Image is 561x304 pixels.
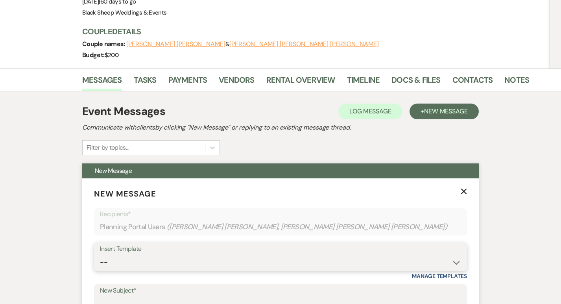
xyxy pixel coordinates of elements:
button: [PERSON_NAME] [PERSON_NAME] [PERSON_NAME] [229,41,379,47]
span: New Message [424,107,468,115]
span: Couple names: [82,40,126,48]
button: [PERSON_NAME] [PERSON_NAME] [126,41,225,47]
a: Rental Overview [266,74,335,91]
button: +New Message [410,104,479,119]
a: Notes [504,74,529,91]
a: Vendors [219,74,254,91]
span: New Message [94,189,156,199]
a: Contacts [452,74,493,91]
div: Filter by topics... [87,143,129,152]
span: Budget: [82,51,105,59]
p: Recipients* [100,209,461,219]
div: Insert Template [100,243,461,255]
span: Black Sheep Weddings & Events [82,9,166,17]
span: New Message [95,167,132,175]
a: Timeline [347,74,380,91]
a: Manage Templates [412,272,467,280]
a: Tasks [134,74,157,91]
a: Payments [168,74,207,91]
h3: Couple Details [82,26,523,37]
div: Planning Portal Users [100,219,461,235]
a: Docs & Files [391,74,440,91]
span: ( [PERSON_NAME] [PERSON_NAME], [PERSON_NAME] [PERSON_NAME] [PERSON_NAME] ) [167,222,448,232]
a: Messages [82,74,122,91]
button: Log Message [338,104,402,119]
span: Log Message [349,107,391,115]
label: New Subject* [100,285,461,297]
span: $200 [105,51,118,59]
h1: Event Messages [82,103,165,120]
span: & [126,40,379,48]
h2: Communicate with clients by clicking "New Message" or replying to an existing message thread. [82,123,479,132]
